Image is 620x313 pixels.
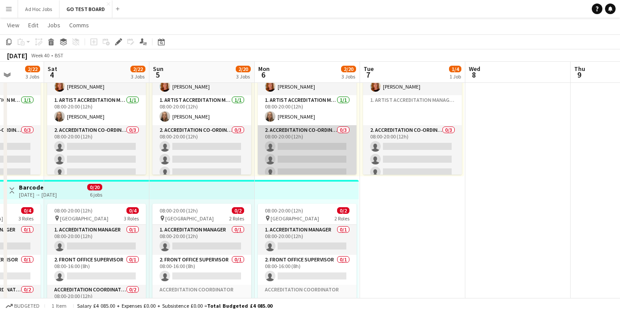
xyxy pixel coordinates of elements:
span: 08:00-20:00 (12h) [54,207,93,214]
span: 2/20 [341,66,356,72]
span: Jobs [47,21,60,29]
span: 0/20 [87,184,102,190]
app-job-card: 08:00-20:00 (12h)2/6 Silverstone4 Roles1. Accreditation Manager1/108:00-20:00 (12h)[PERSON_NAME]1... [47,44,146,175]
span: 0/4 [126,207,139,214]
button: GO TEST BOARD [59,0,112,18]
app-card-role: 2. Accreditation Co-ordinator0/308:00-20:00 (12h) [47,125,146,181]
span: Comms [69,21,89,29]
app-card-role: 2. Accreditation Co-ordinator0/308:00-20:00 (12h) [363,125,462,181]
app-card-role: 1. Accreditation Manager0/108:00-20:00 (12h) [47,225,146,255]
button: Budgeted [4,301,41,311]
span: Mon [258,65,270,73]
a: Edit [25,19,42,31]
span: 3 Roles [19,215,33,222]
app-job-card: 08:00-20:00 (12h)2/6 Silverstone4 Roles1. Accreditation Manager1/108:00-20:00 (12h)[PERSON_NAME]1... [152,44,251,175]
span: 2 Roles [334,215,349,222]
app-card-role: 1. Artist Accreditation Manager1/108:00-20:00 (12h)[PERSON_NAME] [47,95,146,125]
span: 0/4 [21,207,33,214]
span: 8 [468,70,480,80]
a: Jobs [44,19,64,31]
span: Week 40 [29,52,51,59]
div: 6 jobs [90,190,102,198]
span: 3 Roles [124,215,139,222]
div: [DATE] → [DATE] [19,191,57,198]
span: 2/22 [130,66,145,72]
span: Sun [153,65,163,73]
app-card-role-placeholder: 1. Artist Accreditation Manager [363,95,462,125]
span: 5 [152,70,163,80]
app-card-role: 1. Artist Accreditation Manager1/108:00-20:00 (12h)[PERSON_NAME] [258,95,356,125]
span: [GEOGRAPHIC_DATA] [165,215,214,222]
span: 9 [573,70,585,80]
app-job-card: 08:00-20:00 (12h)1/4 Silverstone2 Roles1. Accreditation Manager1/108:00-20:00 (12h)[PERSON_NAME]1... [363,44,462,175]
app-card-role: 2. Front Office Supervisor0/108:00-16:00 (8h) [152,255,251,285]
app-card-role: 2. Accreditation Co-ordinator0/308:00-20:00 (12h) [258,125,356,181]
span: 2/22 [25,66,40,72]
span: 08:00-20:00 (12h) [265,207,303,214]
span: 6 [257,70,270,80]
button: Ad Hoc Jobs [18,0,59,18]
span: 2/20 [236,66,251,72]
span: 1 item [48,302,70,309]
span: [GEOGRAPHIC_DATA] [271,215,319,222]
span: 0/2 [337,207,349,214]
span: 4 [46,70,57,80]
div: 3 Jobs [26,73,40,80]
app-job-card: 08:00-20:00 (12h)2/6 Silverstone4 Roles1. Accreditation Manager1/108:00-20:00 (12h)[PERSON_NAME]1... [258,44,356,175]
app-card-role: 1. Accreditation Manager0/108:00-20:00 (12h) [258,225,356,255]
div: 3 Jobs [131,73,145,80]
div: [DATE] [7,51,27,60]
div: 3 Jobs [236,73,250,80]
a: View [4,19,23,31]
app-card-role: 1. Accreditation Manager0/108:00-20:00 (12h) [152,225,251,255]
span: Sat [48,65,57,73]
span: Tue [364,65,374,73]
app-card-role: 2. Accreditation Co-ordinator0/308:00-20:00 (12h) [152,125,251,181]
a: Comms [66,19,93,31]
span: View [7,21,19,29]
span: 1/4 [449,66,461,72]
h3: Barcode [19,183,57,191]
span: Budgeted [14,303,40,309]
span: Edit [28,21,38,29]
span: 08:00-20:00 (12h) [160,207,198,214]
div: Salary £4 085.00 + Expenses £0.00 + Subsistence £0.00 = [77,302,272,309]
span: Thu [574,65,585,73]
span: Wed [469,65,480,73]
div: 3 Jobs [342,73,356,80]
span: 2 Roles [229,215,244,222]
app-card-role: 1. Artist Accreditation Manager1/108:00-20:00 (12h)[PERSON_NAME] [152,95,251,125]
span: [GEOGRAPHIC_DATA] [60,215,108,222]
span: 0/2 [232,207,244,214]
app-card-role: 2. Front Office Supervisor0/108:00-16:00 (8h) [258,255,356,285]
span: 7 [362,70,374,80]
div: 1 Job [449,73,461,80]
app-card-role: 2. Front Office Supervisor0/108:00-16:00 (8h) [47,255,146,285]
span: Total Budgeted £4 085.00 [207,302,272,309]
div: BST [55,52,63,59]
